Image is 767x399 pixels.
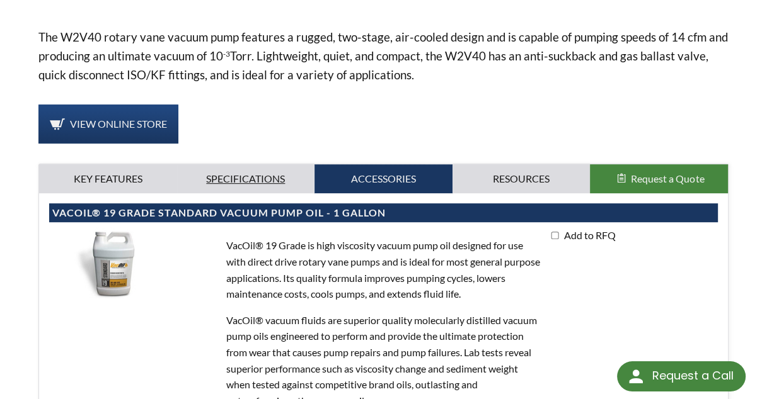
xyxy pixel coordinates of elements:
[551,232,559,240] input: Add to RFQ
[52,206,715,220] h4: VACOIL® 19 Grade Standard Vacuum Pump Oil - 1 Gallon
[652,361,733,390] div: Request a Call
[561,229,616,241] span: Add to RFQ
[38,104,178,143] a: View Online Store
[49,227,175,298] img: vacoil.jpg
[631,172,704,184] span: Request a Quote
[38,28,729,84] p: The W2V40 rotary vane vacuum pump features a rugged, two-stage, air-cooled design and is capable ...
[39,164,177,193] a: Key Features
[226,237,541,301] p: VacOil® 19 Grade is high viscosity vacuum pump oil designed for use with direct drive rotary vane...
[590,164,728,193] button: Request a Quote
[617,361,746,391] div: Request a Call
[70,118,167,130] span: View Online Store
[314,164,453,193] a: Accessories
[626,366,646,386] img: round button
[453,164,591,193] a: Resources
[223,49,230,59] sup: -3
[177,164,315,193] a: Specifications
